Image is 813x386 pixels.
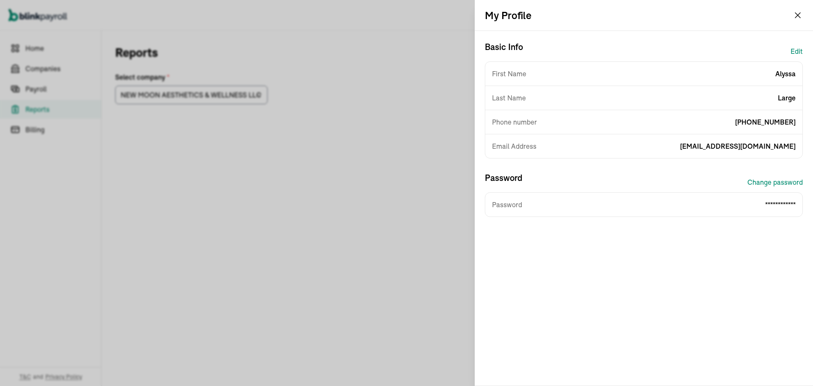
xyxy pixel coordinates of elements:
span: Password [492,200,522,210]
h3: Password [485,172,523,192]
button: Edit [791,41,803,61]
span: Phone number [492,117,537,127]
span: [PHONE_NUMBER] [735,117,796,127]
span: Last Name [492,93,526,103]
span: Alyssa [775,69,796,79]
button: Change password [747,172,803,192]
h3: Basic Info [485,41,523,61]
span: Large [778,93,796,103]
h2: My Profile [485,8,531,22]
span: [EMAIL_ADDRESS][DOMAIN_NAME] [680,141,796,151]
span: Email Address [492,141,536,151]
span: First Name [492,69,526,79]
